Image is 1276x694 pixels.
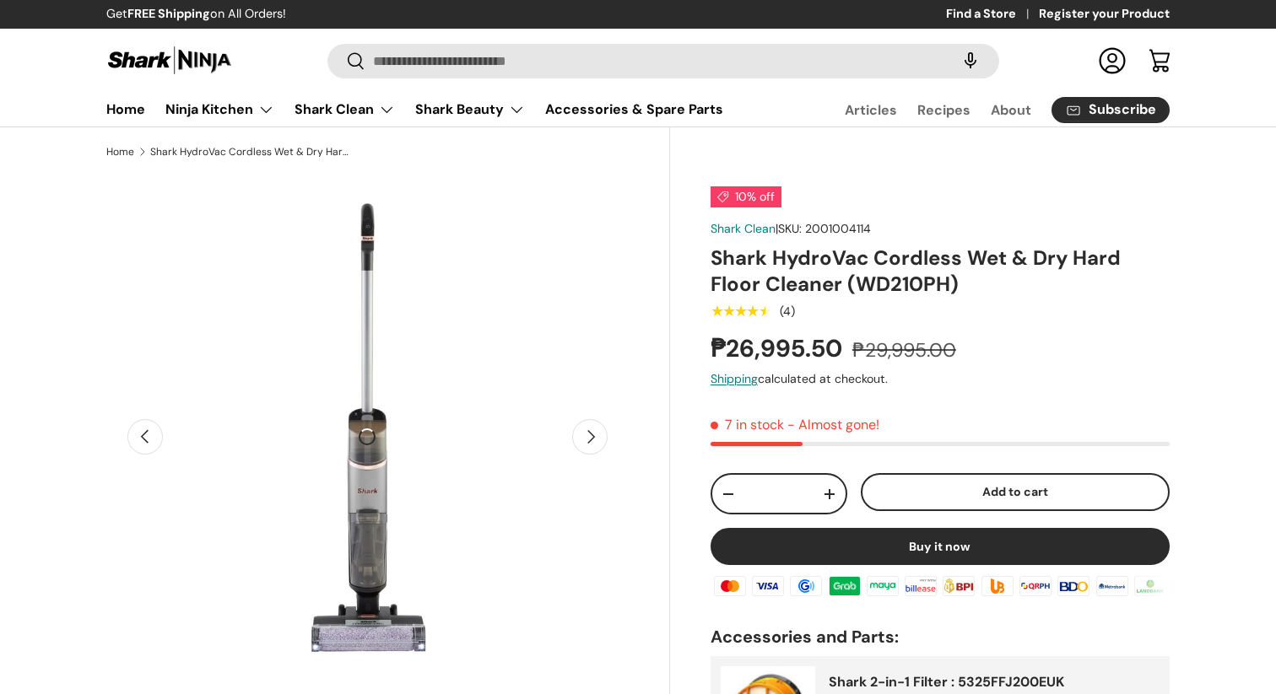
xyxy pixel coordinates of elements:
div: (4) [780,305,795,318]
a: Ninja Kitchen [165,93,274,126]
summary: Shark Beauty [405,93,535,126]
a: Find a Store [946,5,1039,24]
span: SKU: [778,221,802,236]
img: ubp [979,573,1016,599]
img: bdo [1055,573,1092,599]
speech-search-button: Search by voice [943,42,998,79]
p: - Almost gone! [787,416,879,433]
a: Shark 2-in-1 Filter : 5325FFJ200EUK [829,673,1064,691]
img: qrph [1017,573,1054,599]
strong: FREE Shipping [127,6,210,21]
div: calculated at checkout. [711,370,1170,388]
a: Recipes [917,94,971,126]
nav: Secondary [804,93,1170,126]
summary: Shark Clean [284,93,405,126]
button: Add to cart [861,473,1170,511]
img: metrobank [1093,573,1130,599]
a: About [991,94,1031,126]
img: maya [864,573,901,599]
span: Subscribe [1089,103,1156,116]
h1: Shark HydroVac Cordless Wet & Dry Hard Floor Cleaner (WD210PH) [711,245,1170,297]
h2: Accessories and Parts: [711,626,1170,649]
span: 10% off [711,186,781,207]
summary: Ninja Kitchen [155,93,284,126]
div: 4.5 out of 5.0 stars [711,304,770,319]
span: ★★★★★ [711,303,770,320]
s: ₱29,995.00 [852,337,956,363]
span: | [776,221,871,236]
a: Register your Product [1039,5,1170,24]
img: billease [902,573,939,599]
nav: Primary [106,93,723,126]
img: gcash [787,573,825,599]
img: master [711,573,749,599]
a: Subscribe [1052,97,1170,123]
p: Get on All Orders! [106,5,286,24]
strong: ₱26,995.50 [711,333,846,364]
nav: Breadcrumbs [106,144,670,159]
img: grabpay [826,573,863,599]
img: Shark Ninja Philippines [106,44,233,77]
a: Shark Clean [295,93,395,126]
img: bpi [940,573,977,599]
a: Shark HydroVac Cordless Wet & Dry Hard Floor Cleaner (WD210PH) [150,147,353,157]
span: 2001004114 [805,221,871,236]
span: 7 in stock [711,416,784,433]
img: landbank [1132,573,1169,599]
button: Buy it now [711,528,1170,565]
a: Accessories & Spare Parts [545,93,723,126]
a: Shipping [711,371,758,386]
a: Home [106,147,134,157]
a: Home [106,93,145,126]
a: Articles [845,94,897,126]
img: visa [749,573,787,599]
a: Shark Beauty [415,93,525,126]
a: Shark Clean [711,221,776,236]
